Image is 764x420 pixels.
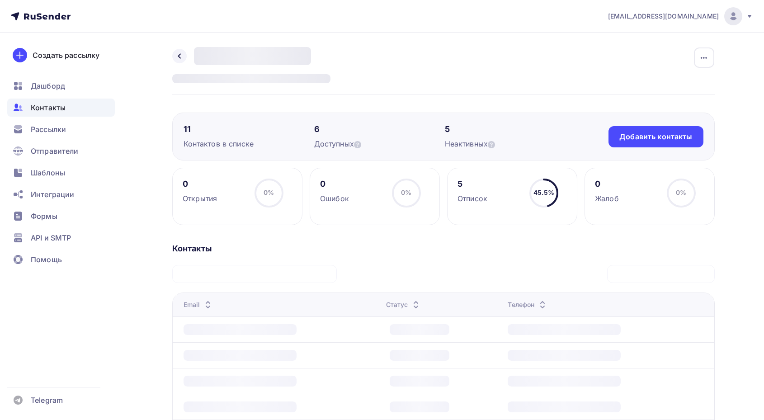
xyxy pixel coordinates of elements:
span: Telegram [31,395,63,406]
span: Отправители [31,146,79,156]
a: [EMAIL_ADDRESS][DOMAIN_NAME] [608,7,753,25]
div: Неактивных [445,138,575,149]
div: Контакты [172,243,715,254]
div: Телефон [508,300,548,309]
span: 0% [676,189,686,196]
a: Контакты [7,99,115,117]
span: Помощь [31,254,62,265]
a: Формы [7,207,115,225]
div: 5 [445,124,575,135]
span: Формы [31,211,57,222]
span: Интеграции [31,189,74,200]
div: 0 [595,179,619,189]
div: Добавить контакты [619,132,692,142]
span: Рассылки [31,124,66,135]
div: Ошибок [320,193,349,204]
div: Жалоб [595,193,619,204]
div: Отписок [457,193,487,204]
div: Открытия [183,193,217,204]
div: Создать рассылку [33,50,99,61]
div: Email [184,300,214,309]
div: Статус [386,300,422,309]
span: Дашборд [31,80,65,91]
a: Рассылки [7,120,115,138]
div: 5 [457,179,487,189]
span: 45.5% [533,189,554,196]
a: Отправители [7,142,115,160]
div: 0 [320,179,349,189]
span: Шаблоны [31,167,65,178]
span: API и SMTP [31,232,71,243]
div: Контактов в списке [184,138,314,149]
span: [EMAIL_ADDRESS][DOMAIN_NAME] [608,12,719,21]
span: 0% [264,189,274,196]
span: Контакты [31,102,66,113]
div: Доступных [314,138,445,149]
div: 0 [183,179,217,189]
div: 11 [184,124,314,135]
a: Шаблоны [7,164,115,182]
div: 6 [314,124,445,135]
a: Дашборд [7,77,115,95]
span: 0% [401,189,411,196]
